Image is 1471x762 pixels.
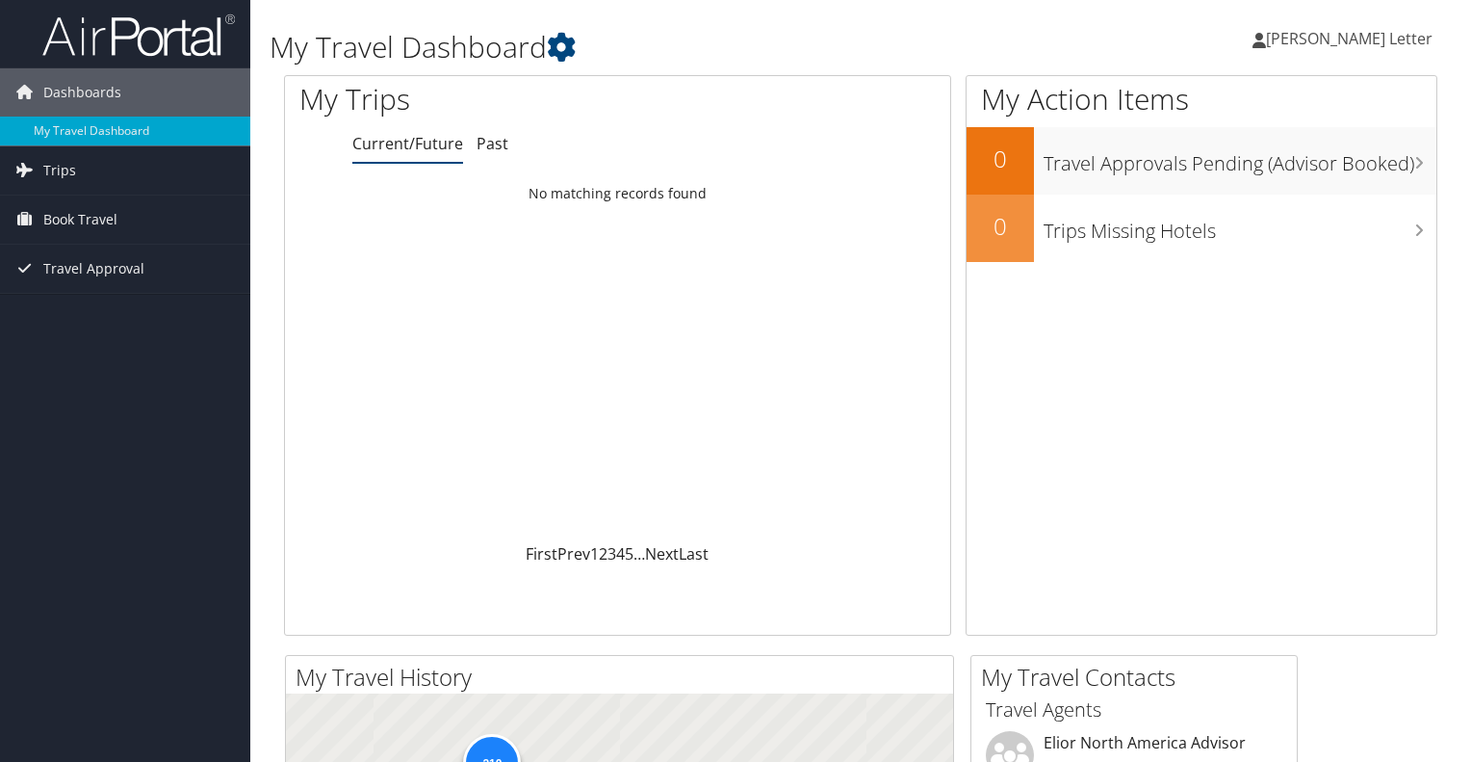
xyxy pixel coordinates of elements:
[967,195,1436,262] a: 0Trips Missing Hotels
[1044,208,1436,245] h3: Trips Missing Hotels
[625,543,633,565] a: 5
[299,79,658,119] h1: My Trips
[599,543,607,565] a: 2
[477,133,508,154] a: Past
[607,543,616,565] a: 3
[352,133,463,154] a: Current/Future
[42,13,235,58] img: airportal-logo.png
[981,661,1297,694] h2: My Travel Contacts
[967,143,1034,175] h2: 0
[296,661,953,694] h2: My Travel History
[43,68,121,117] span: Dashboards
[557,543,590,565] a: Prev
[633,543,645,565] span: …
[526,543,557,565] a: First
[43,245,144,293] span: Travel Approval
[1252,10,1452,67] a: [PERSON_NAME] Letter
[43,196,117,244] span: Book Travel
[1266,28,1432,49] span: [PERSON_NAME] Letter
[967,210,1034,243] h2: 0
[1044,141,1436,177] h3: Travel Approvals Pending (Advisor Booked)
[967,79,1436,119] h1: My Action Items
[270,27,1058,67] h1: My Travel Dashboard
[616,543,625,565] a: 4
[967,127,1436,195] a: 0Travel Approvals Pending (Advisor Booked)
[43,146,76,195] span: Trips
[590,543,599,565] a: 1
[986,696,1282,723] h3: Travel Agents
[285,176,950,211] td: No matching records found
[679,543,709,565] a: Last
[645,543,679,565] a: Next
